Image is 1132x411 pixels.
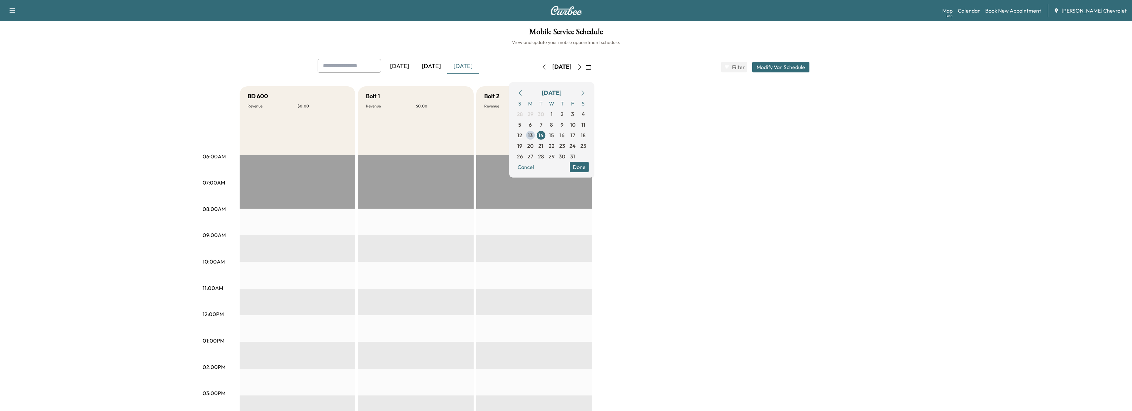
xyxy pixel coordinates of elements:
span: 22 [549,142,555,150]
span: 11 [581,121,585,129]
p: 09:00AM [203,231,226,239]
h5: BD 600 [248,92,268,101]
span: Filter [732,63,744,71]
span: 18 [581,131,586,139]
span: 2 [561,110,564,118]
div: [DATE] [447,59,479,74]
h6: View and update your mobile appointment schedule. [7,39,1125,46]
a: MapBeta [942,7,953,15]
span: 14 [538,131,544,139]
span: 4 [582,110,585,118]
span: 5 [518,121,521,129]
button: Modify Van Schedule [752,62,809,72]
p: 10:00AM [203,258,225,266]
p: 11:00AM [203,284,223,292]
p: 03:00PM [203,389,225,397]
span: 29 [527,110,533,118]
span: S [578,98,589,109]
span: 30 [559,152,565,160]
p: $ 0.00 [416,103,466,109]
span: 6 [529,121,532,129]
span: 26 [517,152,523,160]
span: 1 [551,110,553,118]
p: Revenue [248,103,297,109]
button: Filter [721,62,747,72]
span: T [536,98,546,109]
p: 06:00AM [203,152,226,160]
h5: Bolt 1 [366,92,380,101]
span: 25 [580,142,586,150]
a: Calendar [958,7,980,15]
div: Beta [946,14,953,19]
span: F [567,98,578,109]
span: 16 [560,131,565,139]
span: 20 [527,142,533,150]
span: 3 [571,110,574,118]
div: [DATE] [552,63,571,71]
p: Revenue [484,103,534,109]
span: [PERSON_NAME] Chevrolet [1062,7,1127,15]
span: M [525,98,536,109]
span: 28 [517,110,523,118]
span: 24 [569,142,576,150]
span: 8 [550,121,553,129]
span: 12 [517,131,522,139]
button: Cancel [515,162,537,172]
p: 08:00AM [203,205,226,213]
p: 02:00PM [203,363,225,371]
span: 10 [570,121,575,129]
img: Curbee Logo [550,6,582,15]
p: 07:00AM [203,179,225,186]
p: 01:00PM [203,337,224,345]
span: 15 [549,131,554,139]
span: 13 [528,131,533,139]
div: [DATE] [542,88,562,98]
span: 7 [540,121,542,129]
span: 9 [561,121,564,129]
span: 19 [517,142,522,150]
p: $ 0.00 [297,103,347,109]
span: 31 [570,152,575,160]
div: [DATE] [384,59,415,74]
span: 29 [549,152,555,160]
button: Done [570,162,589,172]
p: 12:00PM [203,310,224,318]
h1: Mobile Service Schedule [7,28,1125,39]
div: [DATE] [415,59,447,74]
h5: Bolt 2 [484,92,499,101]
a: Book New Appointment [985,7,1041,15]
span: 28 [538,152,544,160]
span: S [515,98,525,109]
span: 23 [559,142,565,150]
span: W [546,98,557,109]
span: 30 [538,110,544,118]
span: 21 [538,142,543,150]
span: 17 [570,131,575,139]
span: 27 [527,152,533,160]
span: T [557,98,567,109]
p: Revenue [366,103,416,109]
